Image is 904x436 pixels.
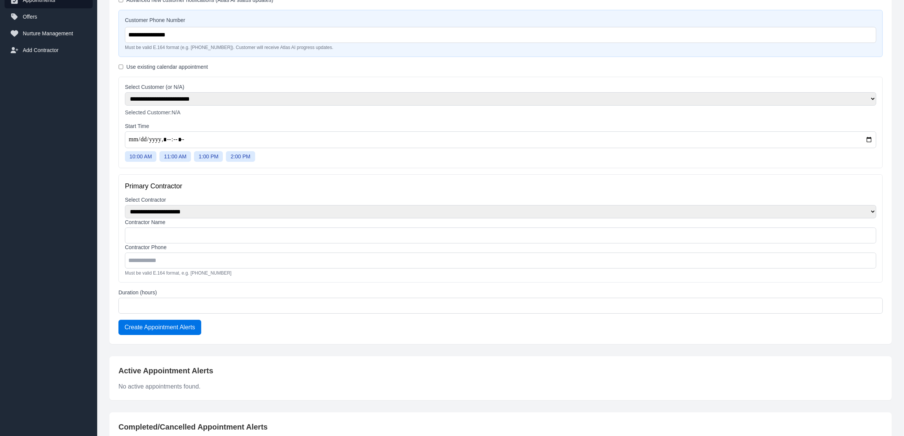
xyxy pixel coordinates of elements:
button: 2:00 PM [226,151,255,162]
h2: Active Appointment Alerts [118,365,883,376]
h3: Primary Contractor [125,181,876,191]
label: Select Customer (or N/A) [125,83,876,91]
button: Offers [5,8,93,25]
button: 10:00 AM [125,151,156,162]
p: No active appointments found. [118,382,883,391]
label: Customer Phone Number [125,16,876,24]
button: 1:00 PM [194,151,223,162]
label: Duration (hours) [118,289,883,296]
p: Must be valid E.164 format, e.g. [PHONE_NUMBER] [125,270,876,276]
button: 11:00 AM [159,151,191,162]
label: Use existing calendar appointment [126,63,208,71]
button: Add Contractor [5,42,93,58]
span: N/A [172,109,180,115]
label: Start Time [125,122,876,130]
label: Contractor Phone [125,243,876,251]
button: Create Appointment Alerts [118,320,201,335]
label: Contractor Name [125,218,876,226]
h2: Completed/Cancelled Appointment Alerts [118,422,883,432]
label: Select Contractor [125,196,876,204]
button: Nurture Management [5,25,93,42]
p: Must be valid E.164 format (e.g. [PHONE_NUMBER]). Customer will receive Atlas AI progress updates. [125,44,876,51]
p: Selected Customer: [125,109,876,116]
